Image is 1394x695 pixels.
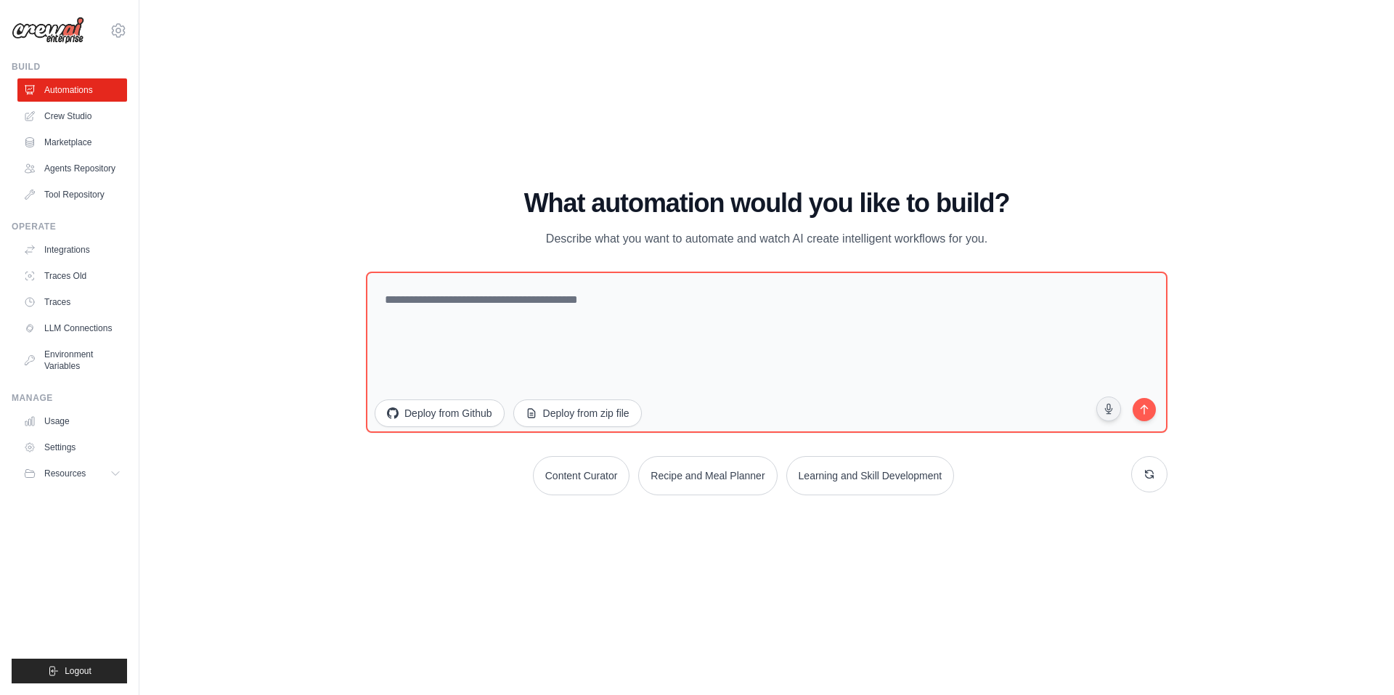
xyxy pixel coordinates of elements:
a: Automations [17,78,127,102]
a: Crew Studio [17,105,127,128]
button: Content Curator [533,456,630,495]
a: Tool Repository [17,183,127,206]
a: Agents Repository [17,157,127,180]
iframe: Chat Widget [1321,625,1394,695]
a: Usage [17,410,127,433]
span: Resources [44,468,86,479]
a: Environment Variables [17,343,127,378]
a: Traces Old [17,264,127,288]
img: Logo [12,17,84,44]
button: Recipe and Meal Planner [638,456,777,495]
div: Build [12,61,127,73]
button: Deploy from Github [375,399,505,427]
div: Operate [12,221,127,232]
h1: What automation would you like to build? [366,189,1167,218]
a: Traces [17,290,127,314]
button: Learning and Skill Development [786,456,955,495]
button: Logout [12,659,127,683]
a: Settings [17,436,127,459]
a: Integrations [17,238,127,261]
button: Resources [17,462,127,485]
a: LLM Connections [17,317,127,340]
button: Deploy from zip file [513,399,642,427]
p: Describe what you want to automate and watch AI create intelligent workflows for you. [523,229,1011,248]
div: Manage [12,392,127,404]
span: Logout [65,665,91,677]
a: Marketplace [17,131,127,154]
